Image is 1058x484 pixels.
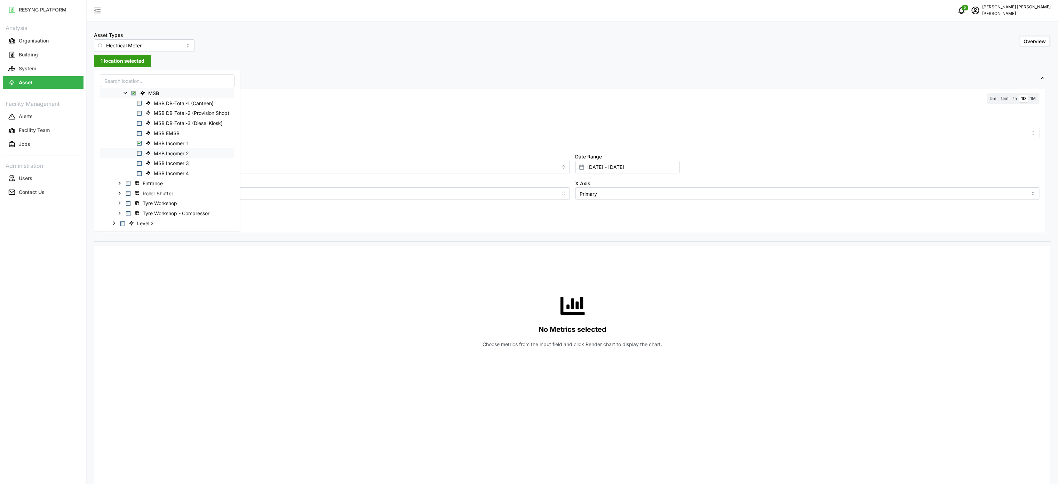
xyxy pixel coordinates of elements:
span: MSB Incomer 4 [143,169,194,177]
span: Overview [1024,38,1046,44]
button: Building [3,48,83,61]
span: Select MSB DB-Total-3 (Diesel Kiosk) [137,121,142,126]
p: Contact Us [19,189,45,196]
span: Select Tyre Workshop - Compressor [126,211,130,216]
span: Select Level 2 [120,221,125,226]
a: Contact Us [3,185,83,199]
span: Select MSB Incomer 4 [137,171,142,176]
span: Tyre Workshop - Compressor [143,210,209,217]
span: 0 [964,5,966,10]
span: MSB DB-Total-1 (Canteen) [154,100,214,107]
p: Asset [19,79,32,86]
button: Contact Us [3,186,83,198]
input: Select date range [575,161,680,173]
input: Search location... [100,75,234,87]
p: Organisation [19,37,49,44]
a: Asset [3,76,83,89]
span: Select MSB Incomer 1 [137,141,142,146]
a: RESYNC PLATFORM [3,3,83,17]
p: No Metrics selected [539,324,606,335]
button: Asset [3,76,83,89]
span: Tyre Workshop [132,199,182,207]
span: MSB EMSB [154,130,180,137]
a: Jobs [3,138,83,151]
input: Select chart type [105,161,570,173]
label: Date Range [575,153,602,161]
div: 1 location selected [94,70,240,232]
button: 1 location selected [94,55,151,67]
span: Select Entrance [126,181,130,186]
button: Jobs [3,138,83,151]
span: Roller Shutter [143,190,173,197]
span: 5m [991,96,997,101]
input: Select metric [118,129,1027,136]
button: Settings [94,70,1051,87]
span: Settings [100,70,1040,87]
p: Users [19,175,32,182]
span: MSB Incomer 1 [154,140,188,147]
span: MSB EMSB [143,129,184,137]
p: Administration [3,160,83,170]
p: [PERSON_NAME] [PERSON_NAME] [983,4,1051,10]
p: [PERSON_NAME] [983,10,1051,17]
span: MSB [148,90,159,97]
button: RESYNC PLATFORM [3,3,83,16]
span: Entrance [143,180,163,187]
div: Settings [94,87,1051,242]
span: Select Roller Shutter [126,191,130,196]
span: Roller Shutter [132,189,178,197]
label: Asset Types [94,31,123,39]
a: Organisation [3,34,83,48]
p: Analysis [3,22,83,32]
span: 1M [1031,96,1036,101]
span: MSB DB-Total-2 (Provision Shop) [154,110,229,117]
span: Select MSB Incomer 2 [137,151,142,156]
input: Select X axis [575,187,1040,200]
a: Alerts [3,110,83,124]
span: MSB Incomer 2 [154,150,189,157]
span: MSB Incomer 1 [143,139,193,147]
p: System [19,65,36,72]
span: MSB Incomer 2 [143,149,194,157]
span: 15m [1001,96,1009,101]
span: 1D [1021,96,1026,101]
a: Building [3,48,83,62]
input: Select Y axis [105,187,570,200]
span: MSB DB-Total-1 (Canteen) [143,99,218,107]
span: Entrance [132,179,168,187]
span: Tyre Workshop [143,200,177,207]
span: Select MSB DB-Total-1 (Canteen) [137,101,142,106]
button: Facility Team [3,124,83,137]
p: Building [19,51,38,58]
span: Tyre Workshop - Compressor [132,209,214,217]
p: RESYNC PLATFORM [19,6,66,13]
span: MSB [137,89,164,97]
span: Select MSB [132,91,136,95]
span: Select MSB Incomer 3 [137,161,142,166]
span: Select MSB DB-Total-2 (Provision Shop) [137,111,142,116]
p: Facility Management [3,98,83,108]
span: Level 2 [137,220,154,227]
span: Select MSB EMSB [137,131,142,135]
p: Jobs [19,141,30,148]
button: System [3,62,83,75]
p: *You can only select a maximum of 5 metrics [105,141,1040,147]
span: MSB Incomer 3 [154,160,189,167]
span: MSB DB-Total-3 (Diesel Kiosk) [154,120,223,127]
span: MSB DB-Total-3 (Diesel Kiosk) [143,119,228,127]
p: Facility Team [19,127,50,134]
span: 1 location selected [101,55,144,67]
span: 1h [1013,96,1017,101]
label: X Axis [575,180,591,187]
span: MSB Incomer 4 [154,170,189,177]
button: Organisation [3,34,83,47]
span: MSB Incomer 3 [143,159,194,167]
button: Users [3,172,83,185]
span: MSB DB-Total-2 (Provision Shop) [143,109,234,117]
p: Choose metrics from the input field and click Render chart to display the chart. [483,341,662,348]
a: Users [3,171,83,185]
p: Alerts [19,113,33,120]
button: Alerts [3,110,83,123]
